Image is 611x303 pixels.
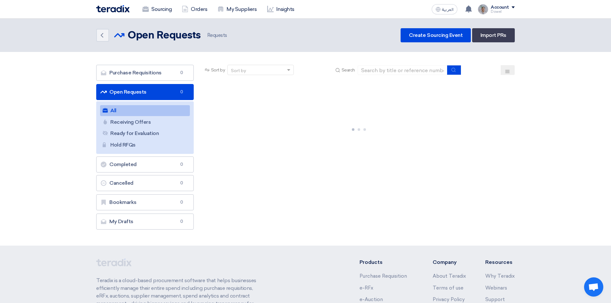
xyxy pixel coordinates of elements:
div: Account [491,5,509,10]
input: Search by title or reference number [358,65,447,75]
a: Create Sourcing Event [401,28,471,42]
h2: Open Requests [128,29,201,42]
a: Terms of use [433,285,463,291]
a: Orders [177,2,212,16]
button: العربية [432,4,457,14]
a: Bookmarks0 [96,194,194,210]
a: Sourcing [137,2,177,16]
img: Teradix logo [96,5,130,13]
a: Receiving Offers [100,117,190,128]
a: Support [485,297,505,302]
a: My Suppliers [212,2,262,16]
a: Purchase Requisition [360,273,407,279]
a: Ready for Evaluation [100,128,190,139]
a: Open Requests0 [96,84,194,100]
a: e-RFx [360,285,373,291]
span: 0 [178,89,186,95]
span: Sort by [211,67,225,73]
div: Sort by [231,67,246,74]
span: 0 [178,70,186,76]
a: Why Teradix [485,273,515,279]
a: Hold RFQs [100,139,190,150]
li: Company [433,258,466,266]
div: Dowel [491,10,515,13]
li: Resources [485,258,515,266]
a: Completed0 [96,156,194,173]
a: Open chat [584,277,603,297]
span: 0 [178,180,186,186]
a: Insights [262,2,300,16]
a: Import PRs [472,28,515,42]
a: e-Auction [360,297,383,302]
a: All [100,105,190,116]
span: 0 [178,161,186,168]
li: Products [360,258,414,266]
span: Search [342,67,355,73]
a: My Drafts0 [96,214,194,230]
a: Privacy Policy [433,297,465,302]
a: Purchase Requisitions0 [96,65,194,81]
span: العربية [442,7,454,12]
span: 0 [178,199,186,206]
span: Requests [206,32,227,39]
a: Webinars [485,285,507,291]
a: Cancelled0 [96,175,194,191]
a: About Teradix [433,273,466,279]
img: IMG_1753965247717.jpg [478,4,488,14]
span: 0 [178,218,186,225]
